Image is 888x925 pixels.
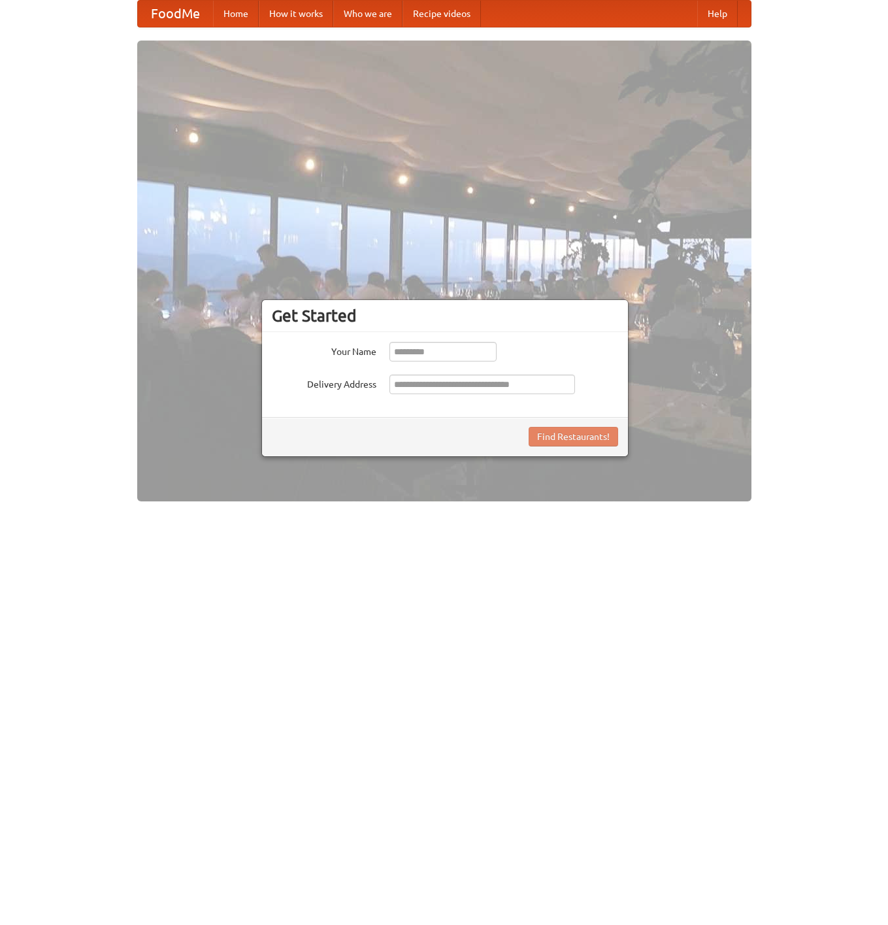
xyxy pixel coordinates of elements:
[272,306,618,326] h3: Get Started
[333,1,403,27] a: Who we are
[403,1,481,27] a: Recipe videos
[213,1,259,27] a: Home
[138,1,213,27] a: FoodMe
[529,427,618,446] button: Find Restaurants!
[272,375,376,391] label: Delivery Address
[697,1,738,27] a: Help
[259,1,333,27] a: How it works
[272,342,376,358] label: Your Name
